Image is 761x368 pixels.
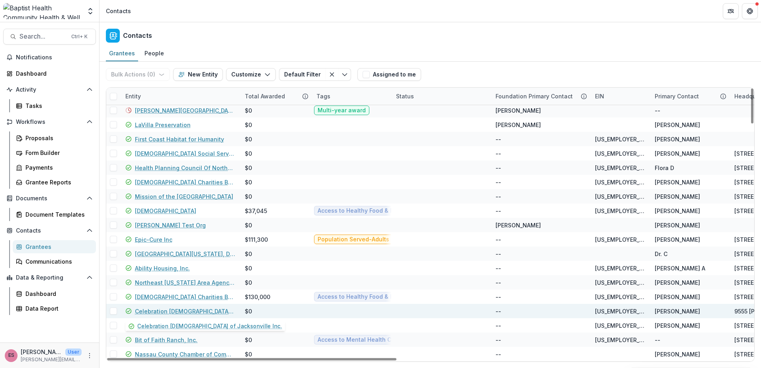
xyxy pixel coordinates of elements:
[496,250,501,258] div: --
[3,67,96,80] a: Dashboard
[245,250,252,258] div: $0
[491,88,590,105] div: Foundation Primary Contact
[590,88,650,105] div: EIN
[595,164,645,172] div: [US_EMPLOYER_IDENTIFICATION_NUMBER]
[135,192,233,201] a: Mission of the [GEOGRAPHIC_DATA]
[3,29,96,45] button: Search...
[135,121,191,129] a: LaVilla Preservation
[650,92,704,100] div: Primary Contact
[326,68,338,81] button: Clear filter
[25,149,90,157] div: Form Builder
[85,3,96,19] button: Open entity switcher
[655,221,700,229] div: [PERSON_NAME]
[3,51,96,64] button: Notifications
[655,135,700,143] div: [PERSON_NAME]
[3,83,96,96] button: Open Activity
[595,192,645,201] div: [US_EMPLOYER_IDENTIFICATION_NUMBER]
[245,178,252,186] div: $0
[655,250,667,258] div: Dr. C
[245,278,252,287] div: $0
[391,92,419,100] div: Status
[70,32,89,41] div: Ctrl + K
[595,149,645,158] div: [US_EMPLOYER_IDENTIFICATION_NUMBER]
[595,278,645,287] div: [US_EMPLOYER_IDENTIFICATION_NUMBER]
[245,135,252,143] div: $0
[595,207,645,215] div: [US_EMPLOYER_IDENTIFICATION_NUMBER]
[496,192,501,201] div: --
[135,178,235,186] a: [DEMOGRAPHIC_DATA] Charities Bureau, St. Augustine Regional Office
[13,176,96,189] a: Grantee Reports
[16,119,83,125] span: Workflows
[121,92,146,100] div: Entity
[496,135,501,143] div: --
[655,235,700,244] div: [PERSON_NAME]
[655,164,674,172] div: Flora D
[245,264,252,272] div: $0
[85,351,94,360] button: More
[279,68,326,81] button: Default Filter
[491,92,578,100] div: Foundation Primary Contact
[590,92,609,100] div: EIN
[655,307,700,315] div: [PERSON_NAME]
[13,302,96,315] a: Data Report
[25,178,90,186] div: Grantee Reports
[135,235,172,244] a: Epic-Cure Inc
[226,68,276,81] button: Customize
[496,164,501,172] div: --
[496,278,501,287] div: --
[496,336,501,344] div: --
[25,134,90,142] div: Proposals
[595,135,645,143] div: [US_EMPLOYER_IDENTIFICATION_NUMBER]
[318,337,400,343] span: Access to Mental Health Care
[595,307,645,315] div: [US_EMPLOYER_IDENTIFICATION_NUMBER]
[496,307,501,315] div: --
[16,227,83,234] span: Contacts
[13,99,96,112] a: Tasks
[655,336,660,344] div: --
[141,46,167,61] a: People
[135,321,215,330] a: EPIC Community Services Inc
[135,278,235,287] a: Northeast [US_STATE] Area Agency on Aging, Inc.
[357,68,421,81] button: Assigned to me
[496,221,541,229] div: [PERSON_NAME]
[245,121,252,129] div: $0
[312,88,391,105] div: Tags
[655,106,660,115] div: --
[245,106,252,115] div: $0
[25,304,90,313] div: Data Report
[245,192,252,201] div: $0
[135,264,190,272] a: Ability Housing, Inc.
[245,235,268,244] div: $111,300
[655,293,700,301] div: [PERSON_NAME]
[318,294,428,300] span: Access to Healthy Food & Food Security
[240,88,312,105] div: Total Awarded
[496,207,501,215] div: --
[135,307,235,315] a: Celebration [DEMOGRAPHIC_DATA] of Jacksonville Inc.
[106,47,138,59] div: Grantees
[135,221,206,229] a: [PERSON_NAME] Test Org
[13,287,96,300] a: Dashboard
[245,164,252,172] div: $0
[655,350,700,358] div: [PERSON_NAME]
[25,163,90,172] div: Payments
[742,3,758,19] button: Get Help
[13,146,96,159] a: Form Builder
[3,271,96,284] button: Open Data & Reporting
[245,293,270,301] div: $130,000
[123,32,152,39] h2: Contacts
[106,46,138,61] a: Grantees
[135,207,196,215] a: [DEMOGRAPHIC_DATA]
[135,293,235,301] a: [DEMOGRAPHIC_DATA] Charities Bureau, Inc. Diocese of [GEOGRAPHIC_DATA]
[16,274,83,281] span: Data & Reporting
[650,88,730,105] div: Primary Contact
[135,135,224,143] a: First Coast Habitat for Humanity
[318,207,428,214] span: Access to Healthy Food & Food Security
[595,293,645,301] div: [US_EMPLOYER_IDENTIFICATION_NUMBER]
[135,149,235,158] a: [DEMOGRAPHIC_DATA] Social Services
[595,321,645,330] div: [US_EMPLOYER_IDENTIFICATION_NUMBER]
[3,224,96,237] button: Open Contacts
[106,68,170,81] button: Bulk Actions (0)
[21,348,62,356] p: [PERSON_NAME]
[655,321,700,330] div: [PERSON_NAME]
